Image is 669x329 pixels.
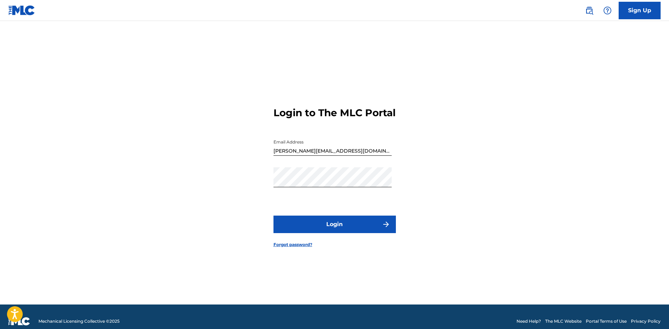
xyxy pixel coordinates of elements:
[517,318,541,324] a: Need Help?
[545,318,582,324] a: The MLC Website
[631,318,661,324] a: Privacy Policy
[586,318,627,324] a: Portal Terms of Use
[8,5,35,15] img: MLC Logo
[382,220,390,229] img: f7272a7cc735f4ea7f67.svg
[582,3,596,17] a: Public Search
[603,6,612,15] img: help
[273,241,312,248] a: Forgot password?
[585,6,593,15] img: search
[273,107,396,119] h3: Login to The MLC Portal
[38,318,120,324] span: Mechanical Licensing Collective © 2025
[600,3,614,17] div: Help
[619,2,661,19] a: Sign Up
[273,216,396,233] button: Login
[8,317,30,325] img: logo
